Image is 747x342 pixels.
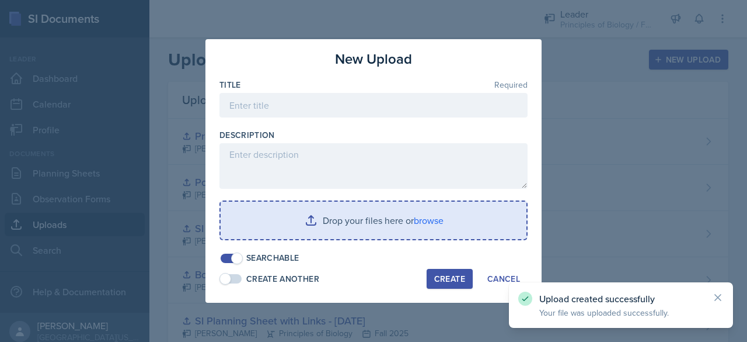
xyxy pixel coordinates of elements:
button: Create [427,269,473,289]
p: Your file was uploaded successfully. [539,307,703,319]
span: Required [494,81,528,89]
input: Enter title [219,93,528,118]
div: Searchable [246,252,299,264]
label: Description [219,129,275,141]
label: Title [219,79,241,91]
div: Cancel [487,274,520,284]
div: Create [434,274,465,284]
button: Cancel [480,269,528,289]
h3: New Upload [335,49,412,70]
p: Upload created successfully [539,293,703,305]
div: Create Another [246,273,319,285]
